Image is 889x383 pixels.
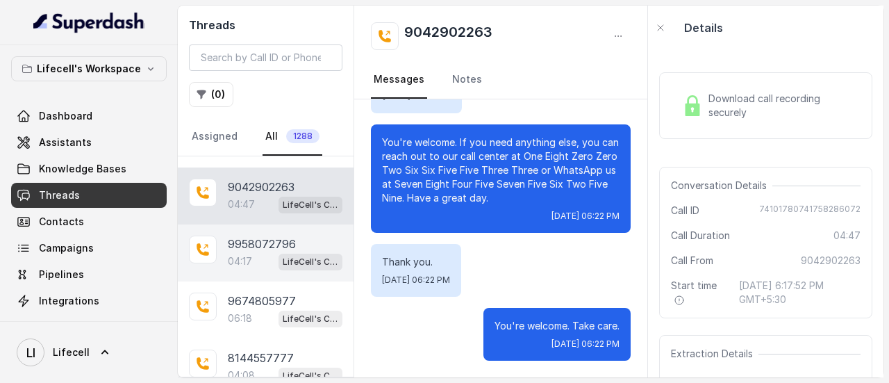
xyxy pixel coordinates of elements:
span: [DATE] 06:22 PM [551,211,620,222]
button: Lifecell's Workspace [11,56,167,81]
p: LifeCell's Call Assistant [283,369,338,383]
img: Lock Icon [682,95,703,116]
p: 8144557777 [228,350,294,366]
p: Thank you. [382,255,450,269]
span: Campaigns [39,241,94,255]
span: Pipelines [39,268,84,282]
p: 9958072796 [228,236,296,252]
a: Assigned [189,118,240,156]
nav: Tabs [371,61,631,99]
a: Threads [11,183,167,208]
span: 9042902263 [801,254,861,268]
a: All1288 [263,118,322,156]
a: Pipelines [11,262,167,287]
nav: Tabs [189,118,342,156]
span: Contacts [39,215,84,229]
p: You're welcome. If you need anything else, you can reach out to our call center at One Eight Zero... [382,136,620,205]
a: API Settings [11,315,167,340]
a: Dashboard [11,104,167,129]
a: Contacts [11,209,167,234]
span: Assistants [39,136,92,149]
span: Call Duration [671,229,730,243]
span: Threads [39,188,80,202]
span: Conversation Details [671,179,772,193]
span: Call From [671,254,713,268]
p: LifeCell's Call Assistant [283,255,338,269]
a: Knowledge Bases [11,156,167,181]
span: [DATE] 06:22 PM [551,339,620,350]
span: Download call recording securely [708,92,855,120]
span: 74101780741758286072 [759,204,861,218]
span: Integrations [39,294,99,308]
p: LifeCell's Call Assistant [283,198,338,212]
span: Start time [671,279,727,307]
a: Messages [371,61,427,99]
span: 04:47 [833,229,861,243]
span: [DATE] 6:17:52 PM GMT+5:30 [739,279,861,307]
p: LifeCell's Call Assistant [283,312,338,326]
p: Details [684,19,723,36]
p: 04:47 [228,197,255,211]
span: Call ID [671,204,699,218]
text: LI [26,345,35,360]
span: [DATE] 06:22 PM [382,275,450,286]
a: Notes [449,61,485,99]
p: 9674805977 [228,293,296,309]
p: 04:17 [228,254,252,268]
a: Lifecell [11,333,167,372]
p: 06:18 [228,311,252,325]
span: API Settings [39,320,99,334]
a: Assistants [11,130,167,155]
span: Knowledge Bases [39,162,126,176]
img: light.svg [33,11,145,33]
a: Integrations [11,288,167,313]
span: 1288 [286,129,319,143]
a: Campaigns [11,236,167,261]
span: Lifecell [53,345,90,359]
p: Lifecell's Workspace [37,60,141,77]
h2: Threads [189,17,342,33]
h2: 9042902263 [404,22,492,50]
span: Extraction Details [671,347,758,361]
p: 04:08 [228,368,255,382]
button: (0) [189,82,233,107]
span: Dashboard [39,109,92,123]
p: You're welcome. Take care. [495,319,620,333]
input: Search by Call ID or Phone Number [189,44,342,71]
p: 9042902263 [228,179,294,195]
